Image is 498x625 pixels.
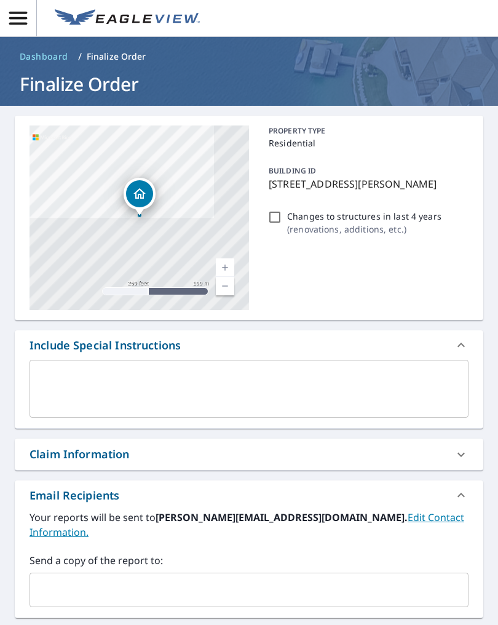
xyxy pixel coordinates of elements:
img: EV Logo [55,9,200,28]
div: Dropped pin, building 1, Residential property, 1726 Abellfield Ln Sugar Land, TX 77478 [124,178,156,216]
a: Current Level 17, Zoom Out [216,277,234,295]
div: Claim Information [15,439,483,470]
p: [STREET_ADDRESS][PERSON_NAME] [269,177,464,191]
p: BUILDING ID [269,165,316,176]
a: EV Logo [47,2,207,35]
p: ( renovations, additions, etc. ) [287,223,441,236]
div: Include Special Instructions [15,330,483,360]
div: Claim Information [30,446,130,463]
p: Residential [269,137,464,149]
label: Your reports will be sent to [30,510,468,539]
a: Current Level 17, Zoom In [216,258,234,277]
label: Send a copy of the report to: [30,553,468,568]
span: Dashboard [20,50,68,63]
b: [PERSON_NAME][EMAIL_ADDRESS][DOMAIN_NAME]. [156,511,408,524]
div: Include Special Instructions [30,337,181,354]
h1: Finalize Order [15,71,483,97]
div: Email Recipients [30,487,119,504]
div: Email Recipients [15,480,483,510]
p: Finalize Order [87,50,146,63]
p: Changes to structures in last 4 years [287,210,441,223]
nav: breadcrumb [15,47,483,66]
a: Dashboard [15,47,73,66]
li: / [78,49,82,64]
p: PROPERTY TYPE [269,125,464,137]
